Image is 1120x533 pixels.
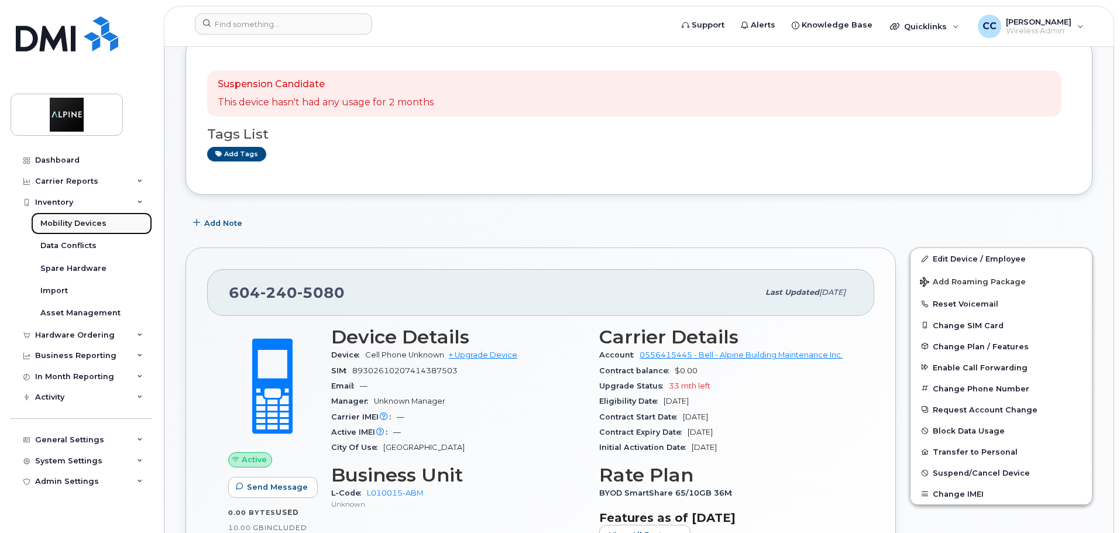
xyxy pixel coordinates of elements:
[599,489,738,497] span: BYOD SmartShare 65/10GB 36M
[228,477,318,498] button: Send Message
[882,15,967,38] div: Quicklinks
[1006,26,1071,36] span: Wireless Admin
[911,315,1092,336] button: Change SIM Card
[374,397,445,405] span: Unknown Manager
[331,443,383,452] span: City Of Use
[449,350,517,359] a: + Upgrade Device
[365,350,444,359] span: Cell Phone Unknown
[331,381,360,390] span: Email
[228,508,276,517] span: 0.00 Bytes
[331,412,397,421] span: Carrier IMEI
[911,378,1092,399] button: Change Phone Number
[1006,17,1071,26] span: [PERSON_NAME]
[228,524,264,532] span: 10.00 GB
[207,147,266,161] a: Add tags
[911,248,1092,269] a: Edit Device / Employee
[802,19,872,31] span: Knowledge Base
[218,78,434,91] p: Suspension Candidate
[247,482,308,493] span: Send Message
[911,483,1092,504] button: Change IMEI
[599,397,664,405] span: Eligibility Date
[207,127,1071,142] h3: Tags List
[911,399,1092,420] button: Request Account Change
[383,443,465,452] span: [GEOGRAPHIC_DATA]
[599,326,853,348] h3: Carrier Details
[669,381,710,390] span: 33 mth left
[331,366,352,375] span: SIM
[599,428,688,436] span: Contract Expiry Date
[242,454,267,465] span: Active
[393,428,401,436] span: —
[331,499,585,509] p: Unknown
[331,397,374,405] span: Manager
[331,350,365,359] span: Device
[692,443,717,452] span: [DATE]
[599,511,853,525] h3: Features as of [DATE]
[276,508,299,517] span: used
[599,465,853,486] h3: Rate Plan
[765,288,819,297] span: Last updated
[970,15,1092,38] div: Clara Coelho
[331,326,585,348] h3: Device Details
[352,366,458,375] span: 89302610207414387503
[920,277,1026,288] span: Add Roaming Package
[733,13,784,37] a: Alerts
[297,284,345,301] span: 5080
[933,342,1029,350] span: Change Plan / Features
[664,397,689,405] span: [DATE]
[933,363,1028,372] span: Enable Call Forwarding
[784,13,881,37] a: Knowledge Base
[911,462,1092,483] button: Suspend/Cancel Device
[911,441,1092,462] button: Transfer to Personal
[599,443,692,452] span: Initial Activation Date
[911,269,1092,293] button: Add Roaming Package
[195,13,372,35] input: Find something...
[904,22,947,31] span: Quicklinks
[397,412,404,421] span: —
[911,336,1092,357] button: Change Plan / Features
[675,366,698,375] span: $0.00
[331,465,585,486] h3: Business Unit
[204,218,242,229] span: Add Note
[692,19,724,31] span: Support
[911,293,1092,314] button: Reset Voicemail
[819,288,846,297] span: [DATE]
[218,96,434,109] p: This device hasn't had any usage for 2 months
[688,428,713,436] span: [DATE]
[982,19,997,33] span: CC
[331,489,367,497] span: L-Code
[599,412,683,421] span: Contract Start Date
[683,412,708,421] span: [DATE]
[599,350,640,359] span: Account
[599,366,675,375] span: Contract balance
[751,19,775,31] span: Alerts
[260,284,297,301] span: 240
[360,381,367,390] span: —
[674,13,733,37] a: Support
[933,469,1030,477] span: Suspend/Cancel Device
[367,489,423,497] a: L010015-ABM
[331,428,393,436] span: Active IMEI
[229,284,345,301] span: 604
[911,420,1092,441] button: Block Data Usage
[640,350,843,359] a: 0556415445 - Bell - Alpine Building Maintenance Inc.
[911,357,1092,378] button: Enable Call Forwarding
[185,212,252,233] button: Add Note
[599,381,669,390] span: Upgrade Status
